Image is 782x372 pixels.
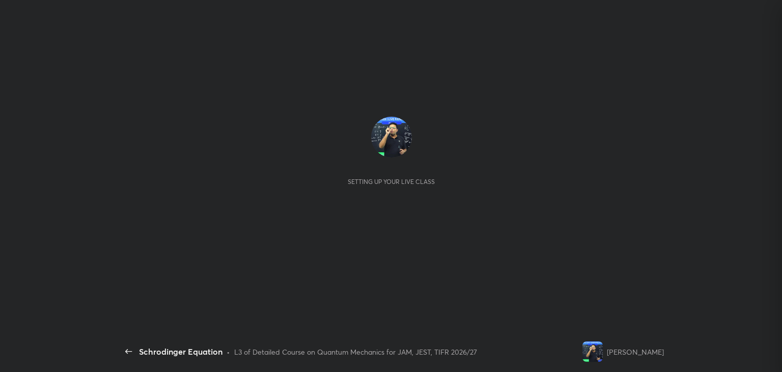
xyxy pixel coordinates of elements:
[371,117,412,157] img: d89acffa0b7b45d28d6908ca2ce42307.jpg
[607,347,664,357] div: [PERSON_NAME]
[227,347,230,357] div: •
[234,347,477,357] div: L3 of Detailed Course on Quantum Mechanics for JAM, JEST, TIFR 2026/27
[582,341,603,362] img: d89acffa0b7b45d28d6908ca2ce42307.jpg
[139,346,222,358] div: Schrodinger Equation
[348,178,435,185] div: Setting up your live class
